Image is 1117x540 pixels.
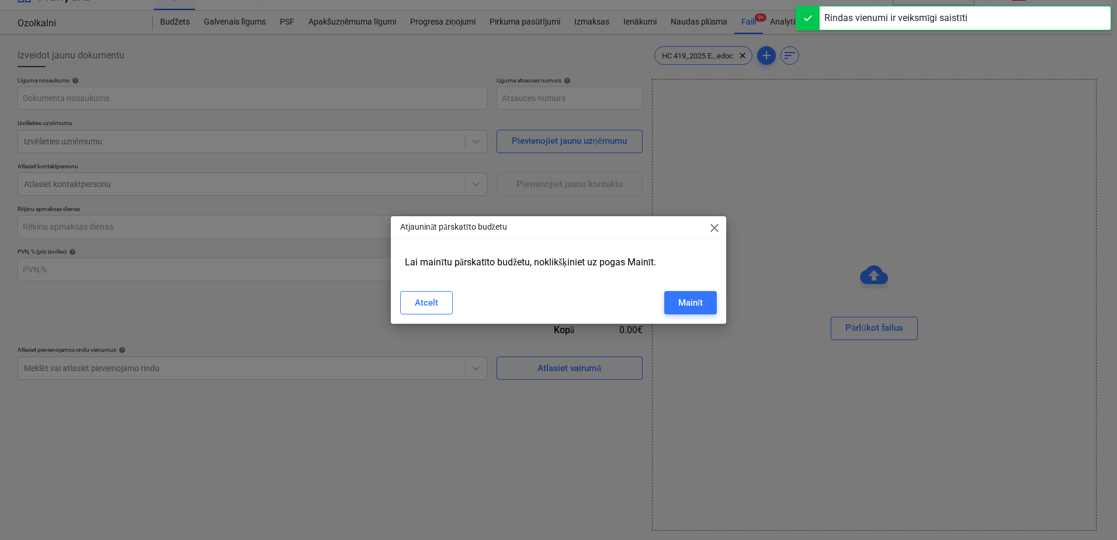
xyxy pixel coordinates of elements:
[415,295,438,310] div: Atcelt
[824,11,967,25] div: Rindas vienumi ir veiksmīgi saistīti
[400,291,453,314] button: Atcelt
[678,295,703,310] div: Mainīt
[400,252,717,272] div: Lai mainītu pārskatīto budžetu, noklikšķiniet uz pogas Mainīt.
[707,221,721,235] span: close
[664,291,717,314] button: Mainīt
[400,221,507,233] p: Atjaunināt pārskatīto budžetu
[1059,484,1117,540] iframe: Chat Widget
